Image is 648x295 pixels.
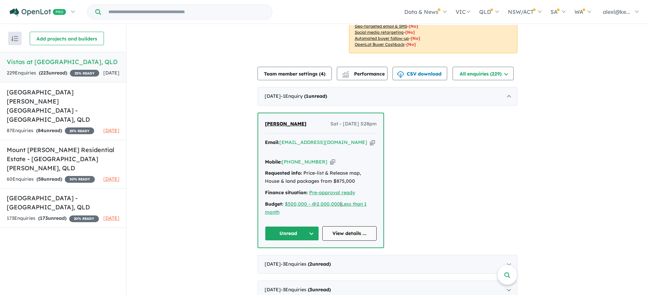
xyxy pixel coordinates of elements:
h5: Mount [PERSON_NAME] Residential Estate - [GEOGRAPHIC_DATA][PERSON_NAME] , QLD [7,145,119,173]
div: | [265,200,377,216]
span: 84 [38,127,44,134]
div: [DATE] [258,87,517,106]
button: Copy [330,158,335,166]
button: Performance [337,67,387,80]
span: 4 [321,71,324,77]
span: 173 [40,215,48,221]
a: [PERSON_NAME] [265,120,306,128]
a: View details ... [322,226,377,241]
span: 3 [309,287,312,293]
span: 223 [40,70,49,76]
strong: Budget: [265,201,283,207]
span: Performance [343,71,385,77]
a: Less than 1 month [265,201,367,215]
span: 25 % READY [70,70,99,77]
strong: ( unread) [308,287,331,293]
span: 58 [38,176,44,182]
strong: ( unread) [308,261,331,267]
span: Sat - [DATE] 3:28pm [330,120,377,128]
button: All enquiries (229) [453,67,514,80]
a: [EMAIL_ADDRESS][DOMAIN_NAME] [279,139,367,145]
div: 229 Enquir ies [7,69,99,77]
strong: Finance situation: [265,189,308,196]
span: [DATE] [103,127,119,134]
h5: Vistas at [GEOGRAPHIC_DATA] , QLD [7,57,119,66]
span: [DATE] [103,215,119,221]
span: 25 % READY [65,127,94,134]
div: 87 Enquir ies [7,127,94,135]
button: Add projects and builders [30,32,104,45]
strong: Mobile: [265,159,282,165]
strong: ( unread) [36,127,62,134]
a: Pre-approval ready [309,189,355,196]
span: [DATE] [103,70,119,76]
div: [DATE] [258,255,517,274]
span: [No] [406,42,416,47]
h5: [GEOGRAPHIC_DATA] - [GEOGRAPHIC_DATA] , QLD [7,194,119,212]
u: Social media retargeting [355,30,404,35]
span: 30 % READY [65,176,95,183]
strong: ( unread) [39,70,67,76]
div: 60 Enquir ies [7,175,95,183]
strong: Email: [265,139,279,145]
img: line-chart.svg [342,71,348,75]
strong: ( unread) [38,215,66,221]
span: - 1 Enquir y [281,93,327,99]
span: alexl@ke... [603,8,630,15]
strong: ( unread) [304,93,327,99]
span: [No] [411,36,420,41]
div: Price-list & Release map, House & land packages from $875,000 [265,169,377,185]
u: Automated buyer follow-up [355,36,409,41]
strong: Requested info: [265,170,302,176]
span: 1 [306,93,308,99]
a: [PHONE_NUMBER] [282,159,327,165]
u: OpenLot Buyer Cashback [355,42,405,47]
span: [No] [409,24,418,29]
img: bar-chart.svg [342,73,349,78]
button: CSV download [393,67,447,80]
h5: [GEOGRAPHIC_DATA] [PERSON_NAME][GEOGRAPHIC_DATA] - [GEOGRAPHIC_DATA] , QLD [7,88,119,124]
span: - 3 Enquir ies [281,261,331,267]
img: sort.svg [11,36,18,41]
a: $500,000 - @2,000,000 [285,201,340,207]
button: Unread [265,226,319,241]
span: - 3 Enquir ies [281,287,331,293]
img: Openlot PRO Logo White [10,8,66,17]
img: download icon [397,71,404,78]
span: [PERSON_NAME] [265,121,306,127]
button: Team member settings (4) [258,67,332,80]
span: [DATE] [103,176,119,182]
u: Geo-targeted email & SMS [355,24,407,29]
span: 2 [309,261,312,267]
input: Try estate name, suburb, builder or developer [102,5,271,19]
span: 20 % READY [69,215,99,222]
button: Copy [370,139,375,146]
span: [No] [405,30,415,35]
strong: ( unread) [36,176,62,182]
div: 173 Enquir ies [7,214,99,223]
